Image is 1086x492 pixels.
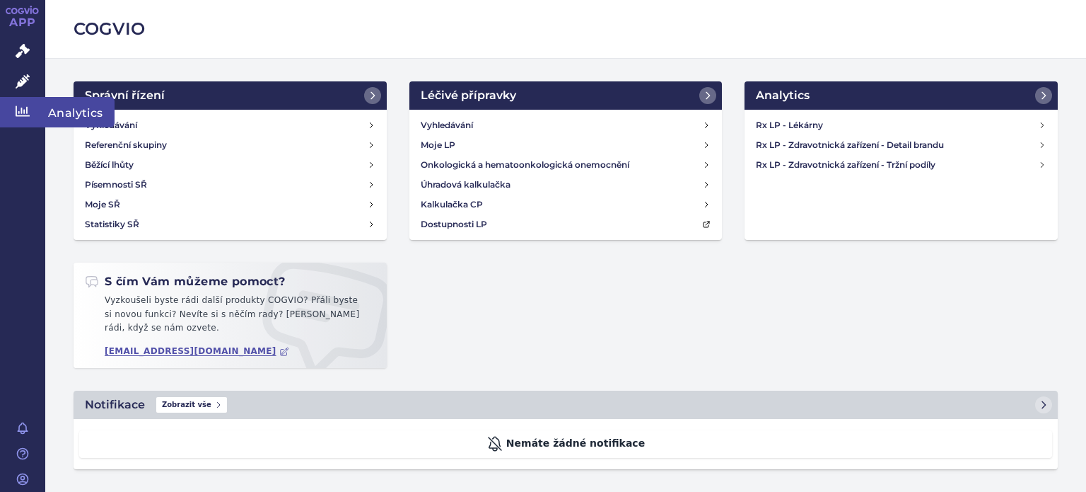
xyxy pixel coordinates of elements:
[74,81,387,110] a: Správní řízení
[85,158,134,172] h4: Běžící lhůty
[750,115,1052,135] a: Rx LP - Lékárny
[156,397,227,413] span: Zobrazit vše
[85,217,139,231] h4: Statistiky SŘ
[85,178,147,192] h4: Písemnosti SŘ
[415,115,717,135] a: Vyhledávání
[85,198,120,212] h4: Moje SŘ
[415,195,717,214] a: Kalkulačka CP
[415,135,717,155] a: Moje LP
[756,138,1038,152] h4: Rx LP - Zdravotnická zařízení - Detail brandu
[409,81,723,110] a: Léčivé přípravky
[45,97,115,127] span: Analytics
[79,175,381,195] a: Písemnosti SŘ
[85,87,165,104] h2: Správní řízení
[421,178,510,192] h4: Úhradová kalkulačka
[421,138,455,152] h4: Moje LP
[85,396,145,413] h2: Notifikace
[756,87,810,104] h2: Analytics
[85,138,167,152] h4: Referenční skupiny
[79,195,381,214] a: Moje SŘ
[421,158,629,172] h4: Onkologická a hematoonkologická onemocnění
[85,294,375,341] p: Vyzkoušeli byste rádi další produkty COGVIO? Přáli byste si novou funkci? Nevíte si s něčím rady?...
[415,155,717,175] a: Onkologická a hematoonkologická onemocnění
[79,214,381,234] a: Statistiky SŘ
[415,175,717,195] a: Úhradová kalkulačka
[756,158,1038,172] h4: Rx LP - Zdravotnická zařízení - Tržní podíly
[756,118,1038,132] h4: Rx LP - Lékárny
[421,118,473,132] h4: Vyhledávání
[421,217,487,231] h4: Dostupnosti LP
[79,155,381,175] a: Běžící lhůty
[415,214,717,234] a: Dostupnosti LP
[74,17,1058,41] h2: COGVIO
[750,155,1052,175] a: Rx LP - Zdravotnická zařízení - Tržní podíly
[74,391,1058,419] a: NotifikaceZobrazit vše
[421,198,483,212] h4: Kalkulačka CP
[750,135,1052,155] a: Rx LP - Zdravotnická zařízení - Detail brandu
[79,430,1052,458] div: Nemáte žádné notifikace
[745,81,1058,110] a: Analytics
[79,115,381,135] a: Vyhledávání
[421,87,516,104] h2: Léčivé přípravky
[105,346,289,357] a: [EMAIL_ADDRESS][DOMAIN_NAME]
[79,135,381,155] a: Referenční skupiny
[85,274,286,290] h2: S čím Vám můžeme pomoct?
